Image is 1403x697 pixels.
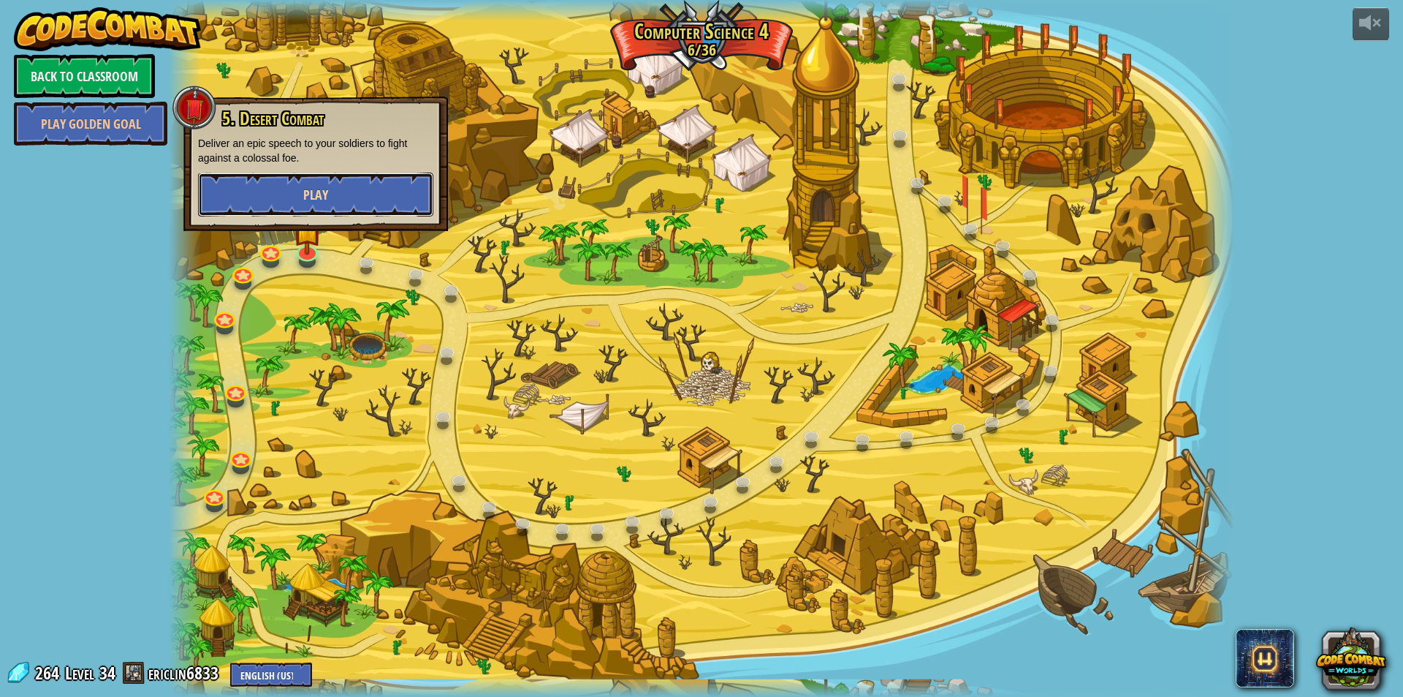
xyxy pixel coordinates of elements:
[198,136,433,165] p: Deliver an epic speech to your soldiers to fight against a colossal foe.
[14,7,201,51] img: CodeCombat - Learn how to code by playing a game
[303,186,328,204] span: Play
[14,54,155,98] a: Back to Classroom
[99,661,115,685] span: 34
[198,173,433,216] button: Play
[14,102,167,146] a: Play Golden Goal
[35,661,64,685] span: 264
[148,661,223,685] a: ericlin6833
[222,106,324,131] span: 5. Desert Combat
[65,661,94,685] span: Level
[1353,7,1389,42] button: Adjust volume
